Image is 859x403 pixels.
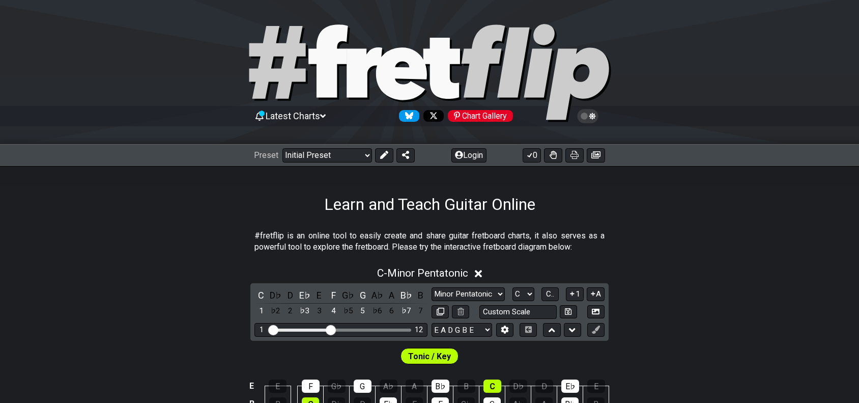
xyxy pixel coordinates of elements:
[523,148,541,163] button: 0
[246,378,258,395] td: E
[312,304,326,318] div: toggle scale degree
[543,323,560,337] button: Move up
[327,304,340,318] div: toggle scale degree
[541,287,559,301] button: C..
[399,304,413,318] div: toggle scale degree
[354,380,371,393] div: G
[457,380,475,393] div: B
[546,289,554,299] span: C..
[328,380,346,393] div: G♭
[375,148,393,163] button: Edit Preset
[269,288,282,302] div: toggle pitch class
[512,287,534,301] select: Tonic/Root
[385,304,398,318] div: toggle scale degree
[298,288,311,302] div: toggle pitch class
[266,111,320,121] span: Latest Charts
[561,380,579,393] div: E♭
[283,304,297,318] div: toggle scale degree
[419,110,444,122] a: Follow #fretflip at X
[312,288,326,302] div: toggle pitch class
[587,380,605,393] div: E
[406,380,423,393] div: A
[282,148,372,163] select: Preset
[399,288,413,302] div: toggle pitch class
[254,150,278,160] span: Preset
[356,288,369,302] div: toggle pitch class
[254,323,427,337] div: Visible fret range
[396,148,415,163] button: Share Preset
[377,267,468,279] span: C - Minor Pentatonic
[254,288,268,302] div: toggle pitch class
[509,380,527,393] div: D♭
[415,326,423,334] div: 12
[483,380,501,393] div: C
[564,323,581,337] button: Move down
[414,304,427,318] div: toggle scale degree
[254,304,268,318] div: toggle scale degree
[535,380,553,393] div: D
[370,304,384,318] div: toggle scale degree
[380,380,397,393] div: A♭
[395,110,419,122] a: Follow #fretflip at Bluesky
[448,110,513,122] div: Chart Gallery
[385,288,398,302] div: toggle pitch class
[269,304,282,318] div: toggle scale degree
[432,323,492,337] select: Tuning
[582,112,594,121] span: Toggle light / dark theme
[587,287,605,301] button: A
[566,287,583,301] button: 1
[587,323,605,337] button: First click edit preset to enable marker editing
[302,380,320,393] div: F
[324,195,535,214] h1: Learn and Teach Guitar Online
[544,148,562,163] button: Toggle Dexterity for all fretkits
[269,380,287,393] div: E
[587,148,605,163] button: Create image
[356,304,369,318] div: toggle scale degree
[298,304,311,318] div: toggle scale degree
[283,288,297,302] div: toggle pitch class
[432,380,449,393] div: B♭
[432,305,449,319] button: Copy
[565,148,584,163] button: Print
[327,288,340,302] div: toggle pitch class
[560,305,577,319] button: Store user defined scale
[341,304,355,318] div: toggle scale degree
[496,323,513,337] button: Edit Tuning
[414,288,427,302] div: toggle pitch class
[341,288,355,302] div: toggle pitch class
[408,349,451,364] span: First enable full edit mode to edit
[444,110,513,122] a: #fretflip at Pinterest
[254,230,605,253] p: #fretflip is an online tool to easily create and share guitar fretboard charts, it also serves as...
[520,323,537,337] button: Toggle horizontal chord view
[370,288,384,302] div: toggle pitch class
[452,305,469,319] button: Delete
[432,287,505,301] select: Scale
[451,148,486,163] button: Login
[260,326,264,334] div: 1
[587,305,605,319] button: Create Image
